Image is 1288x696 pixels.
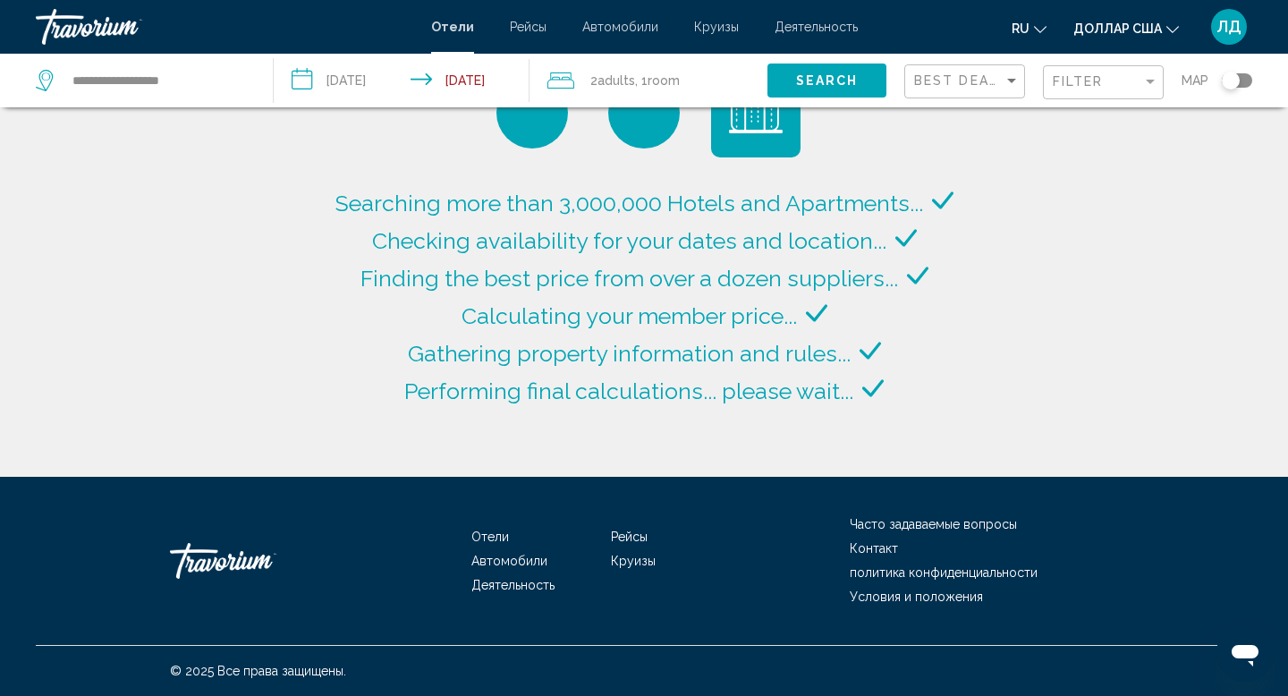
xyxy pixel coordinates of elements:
a: Рейсы [611,530,648,544]
a: Автомобили [582,20,658,34]
span: Search [796,74,859,89]
font: © 2025 Все права защищены. [170,664,346,678]
font: доллар США [1073,21,1162,36]
a: Условия и положения [850,590,983,604]
a: Рейсы [510,20,547,34]
a: Автомобили [471,554,547,568]
span: Gathering property information and rules... [408,340,851,367]
button: Check-in date: Sep 14, 2025 Check-out date: Sep 20, 2025 [274,54,530,107]
font: ЛД [1216,17,1241,36]
span: Checking availability for your dates and location... [372,227,886,254]
a: политика конфиденциальности [850,565,1038,580]
span: Best Deals [914,73,1008,88]
span: Finding the best price from over a dozen suppliers... [360,265,898,292]
span: Searching more than 3,000,000 Hotels and Apartments... [335,190,923,216]
a: Деятельность [471,578,555,592]
a: Травориум [36,9,413,45]
a: Отели [471,530,509,544]
span: Performing final calculations... please wait... [404,378,853,404]
iframe: Кнопка запуска окна обмена сообщениями [1216,624,1274,682]
a: Контакт [850,541,898,556]
button: Изменить язык [1012,15,1046,41]
button: Filter [1043,64,1164,101]
mat-select: Sort by [914,74,1020,89]
font: ru [1012,21,1030,36]
a: Отели [431,20,474,34]
button: Меню пользователя [1206,8,1252,46]
button: Travelers: 2 adults, 0 children [530,54,767,107]
button: Изменить валюту [1073,15,1179,41]
a: Деятельность [775,20,858,34]
a: Круизы [694,20,739,34]
a: Круизы [611,554,656,568]
button: Search [767,64,886,97]
span: Adults [597,73,635,88]
span: Map [1182,68,1208,93]
span: 2 [590,68,635,93]
a: Часто задаваемые вопросы [850,517,1017,531]
span: Filter [1053,74,1104,89]
span: Calculating your member price... [462,302,797,329]
a: Травориум [170,534,349,588]
button: Toggle map [1208,72,1252,89]
span: , 1 [635,68,680,93]
span: Room [648,73,680,88]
